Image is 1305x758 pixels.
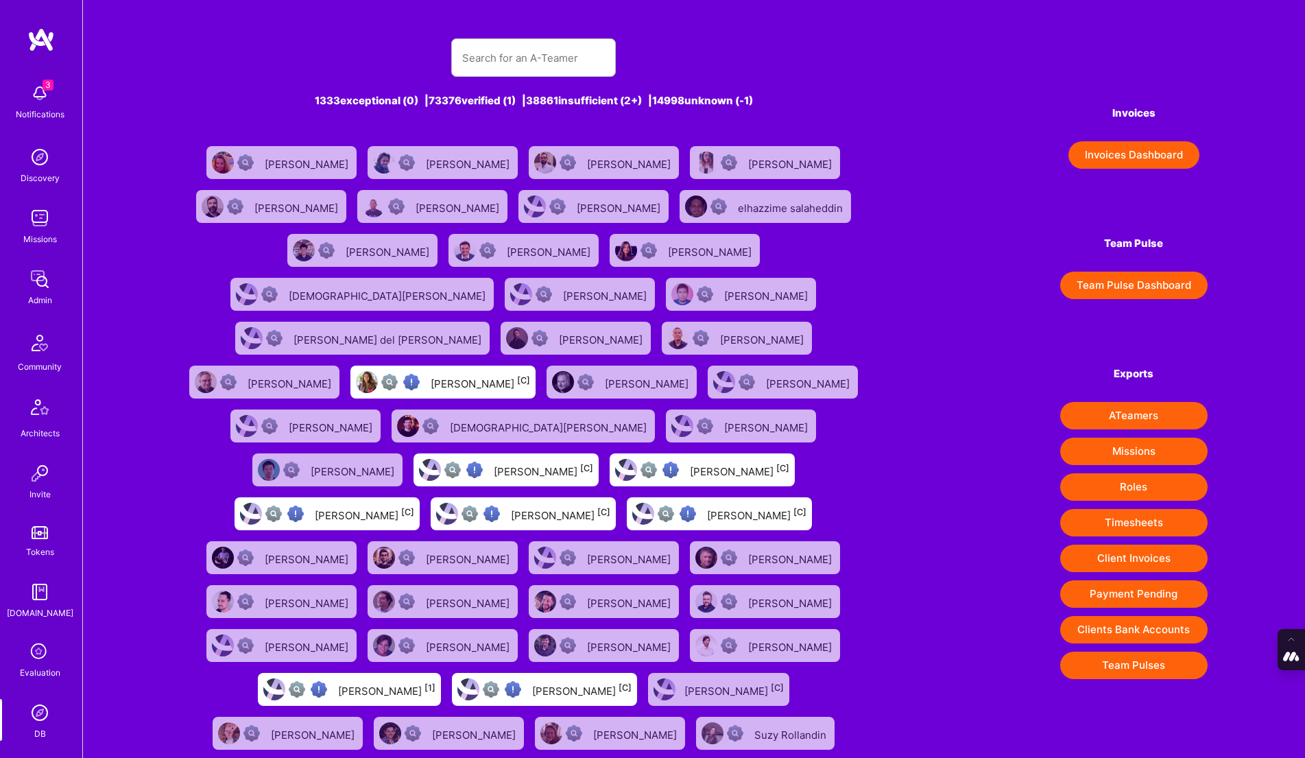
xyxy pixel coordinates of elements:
[506,327,528,349] img: User Avatar
[513,185,674,228] a: User AvatarNot Scrubbed[PERSON_NAME]
[16,107,64,121] div: Notifications
[1068,141,1199,169] button: Invoices Dashboard
[507,241,593,259] div: [PERSON_NAME]
[422,418,439,434] img: Not Scrubbed
[338,680,435,698] div: [PERSON_NAME]
[536,286,552,303] img: Not Scrubbed
[658,506,674,522] img: Not fully vetted
[28,293,52,307] div: Admin
[26,143,53,171] img: discovery
[710,198,727,215] img: Not Scrubbed
[265,506,282,522] img: Not fully vetted
[534,547,556,569] img: User Avatar
[23,232,57,246] div: Missions
[1060,107,1208,119] h4: Invoices
[541,360,702,404] a: User AvatarNot Scrubbed[PERSON_NAME]
[195,371,217,393] img: User Avatar
[495,316,656,360] a: User AvatarNot Scrubbed[PERSON_NAME]
[237,549,254,566] img: Not Scrubbed
[243,725,260,742] img: Not Scrubbed
[443,228,604,272] a: User AvatarNot Scrubbed[PERSON_NAME]
[523,536,684,580] a: User AvatarNot Scrubbed[PERSON_NAME]
[388,198,405,215] img: Not Scrubbed
[660,272,822,316] a: User AvatarNot Scrubbed[PERSON_NAME]
[34,726,46,741] div: DB
[258,459,280,481] img: User Avatar
[180,93,887,108] div: 1333 exceptional (0) | 73376 verified (1) | 38861 insufficient (2+) | 14998 unknown (-1)
[212,547,234,569] img: User Avatar
[702,360,863,404] a: User AvatarNot Scrubbed[PERSON_NAME]
[593,724,680,742] div: [PERSON_NAME]
[691,711,840,755] a: User AvatarNot ScrubbedSuzy Rollandin
[563,285,649,303] div: [PERSON_NAME]
[523,624,684,667] a: User AvatarNot Scrubbed[PERSON_NAME]
[1060,509,1208,536] button: Timesheets
[549,198,566,215] img: Not Scrubbed
[318,242,335,259] img: Not Scrubbed
[684,141,846,185] a: User AvatarNot Scrubbed[PERSON_NAME]
[529,711,691,755] a: User AvatarNot Scrubbed[PERSON_NAME]
[511,505,610,523] div: [PERSON_NAME]
[23,393,56,426] img: Architects
[720,329,806,347] div: [PERSON_NAME]
[560,154,576,171] img: Not Scrubbed
[212,152,234,174] img: User Avatar
[416,198,502,215] div: [PERSON_NAME]
[237,593,254,610] img: Not Scrubbed
[754,724,829,742] div: Suzy Rollandin
[368,711,529,755] a: User AvatarNot Scrubbed[PERSON_NAME]
[202,196,224,217] img: User Avatar
[263,678,285,700] img: User Avatar
[1060,237,1208,250] h4: Team Pulse
[685,196,707,217] img: User Avatar
[671,283,693,305] img: User Avatar
[386,404,660,448] a: User AvatarNot Scrubbed[DEMOGRAPHIC_DATA][PERSON_NAME]
[640,242,657,259] img: Not Scrubbed
[237,637,254,654] img: Not Scrubbed
[27,27,55,52] img: logo
[287,506,304,522] img: High Potential User
[523,580,684,624] a: User AvatarNot Scrubbed[PERSON_NAME]
[695,547,717,569] img: User Avatar
[724,417,811,435] div: [PERSON_NAME]
[597,507,610,517] sup: [C]
[721,154,737,171] img: Not Scrubbed
[236,415,258,437] img: User Avatar
[656,316,817,360] a: User AvatarNot Scrubbed[PERSON_NAME]
[315,505,414,523] div: [PERSON_NAME]
[283,462,300,478] img: Not Scrubbed
[23,327,56,359] img: Community
[748,154,835,171] div: [PERSON_NAME]
[713,371,735,393] img: User Avatar
[702,722,723,744] img: User Avatar
[1060,402,1208,429] button: ATeamers
[225,272,499,316] a: User AvatarNot Scrubbed[DEMOGRAPHIC_DATA][PERSON_NAME]
[776,463,789,473] sup: [C]
[212,635,234,656] img: User Avatar
[408,448,604,492] a: User AvatarNot fully vettedHigh Potential User[PERSON_NAME][C]
[499,272,660,316] a: User AvatarNot Scrubbed[PERSON_NAME]
[577,198,663,215] div: [PERSON_NAME]
[373,635,395,656] img: User Avatar
[261,418,278,434] img: Not Scrubbed
[566,725,582,742] img: Not Scrubbed
[552,371,574,393] img: User Avatar
[241,327,263,349] img: User Avatar
[560,593,576,610] img: Not Scrubbed
[454,239,476,261] img: User Avatar
[532,680,632,698] div: [PERSON_NAME]
[398,637,415,654] img: Not Scrubbed
[621,492,817,536] a: User AvatarNot fully vettedHigh Potential User[PERSON_NAME][C]
[748,549,835,567] div: [PERSON_NAME]
[632,503,654,525] img: User Avatar
[282,228,443,272] a: User AvatarNot Scrubbed[PERSON_NAME]
[229,492,425,536] a: User AvatarNot fully vettedHigh Potential User[PERSON_NAME][C]
[26,545,54,559] div: Tokens
[401,507,414,517] sup: [C]
[436,503,458,525] img: User Avatar
[654,678,675,700] img: User Avatar
[212,591,234,613] img: User Avatar
[1060,545,1208,572] button: Client Invoices
[403,374,420,390] img: High Potential User
[237,154,254,171] img: Not Scrubbed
